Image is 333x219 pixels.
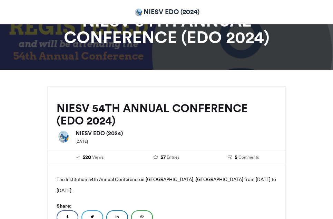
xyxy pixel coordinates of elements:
[92,154,104,160] span: Views
[57,102,277,127] h2: NIESV 54TH ANNUAL CONFERENCE (EDO 2024)
[76,139,88,144] small: [DATE]
[134,7,200,17] a: NIESV EDO (2024)
[48,12,286,46] h1: NIESV 54TH ANNUAL CONFERENCE (EDO 2024)
[57,174,277,196] p: The Institution 54th Annual Conference in [GEOGRAPHIC_DATA], [GEOGRAPHIC_DATA] from [DATE] to [DA...
[76,130,277,136] h6: NIESV EDO (2024)
[82,154,91,161] span: 520
[167,154,179,160] span: Entries
[57,154,123,161] a: 520 Views
[210,154,277,161] a: 5 Comments
[238,154,259,160] span: Comments
[57,201,277,210] h5: Share:
[134,8,144,17] img: NIESV EDO (2024)
[235,154,237,161] span: 5
[133,154,200,161] a: 57 Entries
[57,130,70,144] img: NIESV EDO (2024)
[160,154,166,161] span: 57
